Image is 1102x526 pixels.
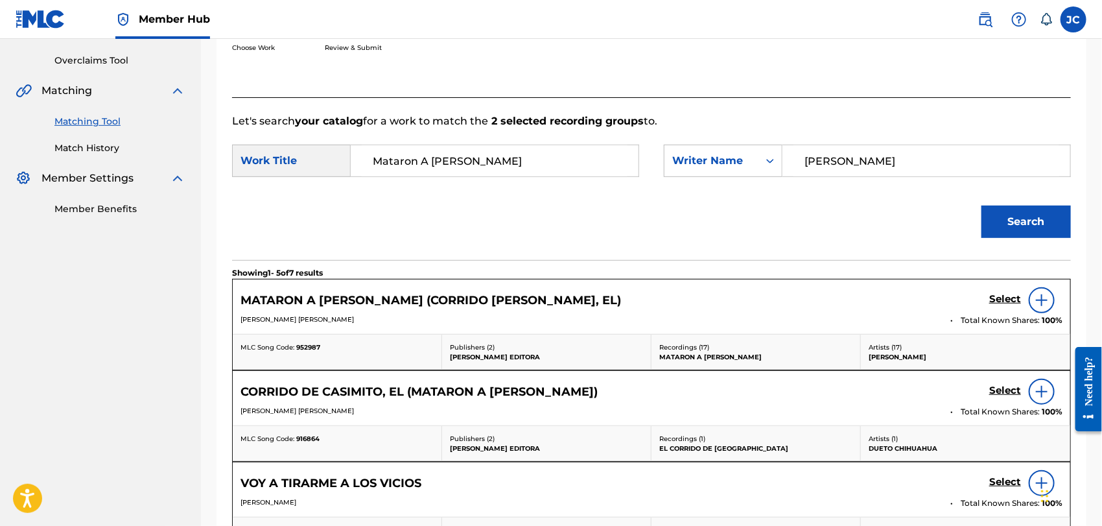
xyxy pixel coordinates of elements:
div: User Menu [1061,6,1086,32]
strong: 2 selected recording groups [488,115,644,127]
h5: MATARON A CASIMIRO (CORRIDO DE CASIMIRO, EL) [240,293,621,308]
img: search [978,12,993,27]
span: [PERSON_NAME] [PERSON_NAME] [240,315,354,324]
p: [PERSON_NAME] EDITORA [450,444,643,453]
img: MLC Logo [16,10,65,29]
span: Matching [41,83,92,99]
span: Total Known Shares: [961,406,1042,418]
div: Help [1006,6,1032,32]
p: Let's search for a work to match the to. [232,114,1071,129]
img: expand [170,83,185,99]
span: Total Known Shares: [961,315,1042,326]
span: [PERSON_NAME] [240,498,296,507]
span: 100 % [1042,315,1062,326]
p: MATARON A [PERSON_NAME] [659,352,852,362]
span: 916864 [296,435,320,443]
img: help [1011,12,1027,27]
p: Choose Work [232,43,275,53]
p: Publishers ( 2 ) [450,434,643,444]
img: info [1034,475,1049,491]
a: Match History [54,141,185,155]
div: Writer Name [672,153,751,169]
img: expand [170,171,185,186]
p: Recordings ( 17 ) [659,342,852,352]
form: Search Form [232,129,1071,260]
h5: Select [989,476,1021,488]
span: Total Known Shares: [961,497,1042,509]
p: Showing 1 - 5 of 7 results [232,267,323,279]
p: [PERSON_NAME] [869,352,1062,362]
button: Search [981,206,1071,238]
img: Matching [16,83,32,99]
span: 952987 [296,343,320,352]
iframe: Resource Center [1066,337,1102,441]
p: Artists ( 17 ) [869,342,1062,352]
p: Artists ( 1 ) [869,434,1062,444]
a: Overclaims Tool [54,54,185,67]
iframe: Chat Widget [1037,464,1102,526]
img: info [1034,384,1049,400]
img: info [1034,293,1049,308]
div: Drag [1041,477,1049,516]
h5: VOY A TIRARME A LOS VICIOS [240,476,421,491]
h5: CORRIDO DE CASIMITO, EL (MATARON A CASIMIRO) [240,385,598,400]
p: [PERSON_NAME] EDITORA [450,352,643,362]
p: Publishers ( 2 ) [450,342,643,352]
span: MLC Song Code: [240,343,294,352]
span: Member Hub [139,12,210,27]
p: Recordings ( 1 ) [659,434,852,444]
h5: Select [989,385,1021,397]
span: 100 % [1042,406,1062,418]
h5: Select [989,293,1021,305]
p: EL CORRIDO DE [GEOGRAPHIC_DATA] [659,444,852,453]
a: Matching Tool [54,115,185,128]
div: Notifications [1040,13,1053,26]
span: Member Settings [41,171,134,186]
a: Public Search [972,6,998,32]
span: [PERSON_NAME] [PERSON_NAME] [240,407,354,415]
span: MLC Song Code: [240,435,294,443]
a: Member Benefits [54,202,185,216]
img: Top Rightsholder [115,12,131,27]
strong: your catalog [295,115,363,127]
p: DUETO CHIHUAHUA [869,444,1062,453]
img: Member Settings [16,171,31,186]
p: Review & Submit [325,43,382,53]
